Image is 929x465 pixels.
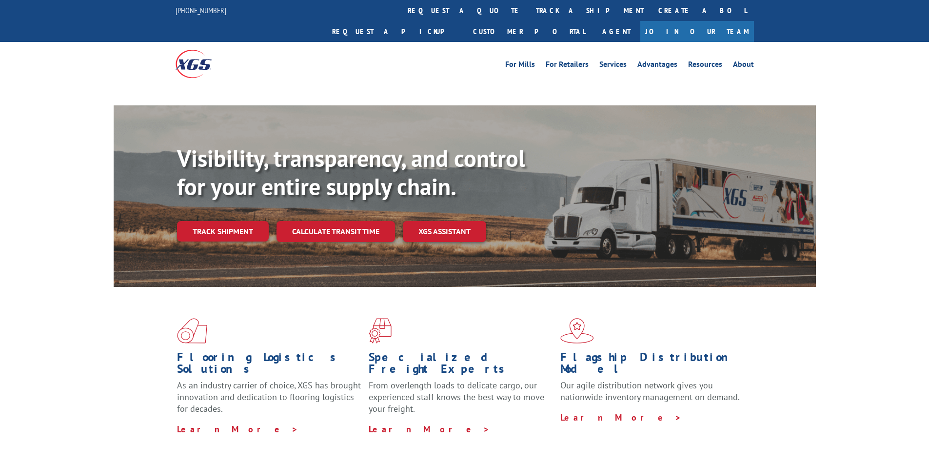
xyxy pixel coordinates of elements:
a: Request a pickup [325,21,466,42]
a: Learn More > [369,424,490,435]
h1: Flagship Distribution Model [560,351,745,380]
b: Visibility, transparency, and control for your entire supply chain. [177,143,525,202]
img: xgs-icon-total-supply-chain-intelligence-red [177,318,207,344]
a: Agent [593,21,640,42]
a: For Retailers [546,61,589,71]
span: Our agile distribution network gives you nationwide inventory management on demand. [560,380,740,403]
img: xgs-icon-focused-on-flooring-red [369,318,392,344]
h1: Specialized Freight Experts [369,351,553,380]
a: Customer Portal [466,21,593,42]
a: Services [599,61,627,71]
a: Track shipment [177,221,269,242]
a: About [733,61,754,71]
h1: Flooring Logistics Solutions [177,351,361,380]
a: Calculate transit time [277,221,395,242]
a: Advantages [637,61,677,71]
a: For Mills [505,61,535,71]
a: Join Our Team [640,21,754,42]
a: Resources [688,61,722,71]
p: From overlength loads to delicate cargo, our experienced staff knows the best way to move your fr... [369,380,553,423]
a: [PHONE_NUMBER] [176,5,226,15]
a: Learn More > [177,424,298,435]
a: XGS ASSISTANT [403,221,486,242]
a: Learn More > [560,412,682,423]
span: As an industry carrier of choice, XGS has brought innovation and dedication to flooring logistics... [177,380,361,414]
img: xgs-icon-flagship-distribution-model-red [560,318,594,344]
